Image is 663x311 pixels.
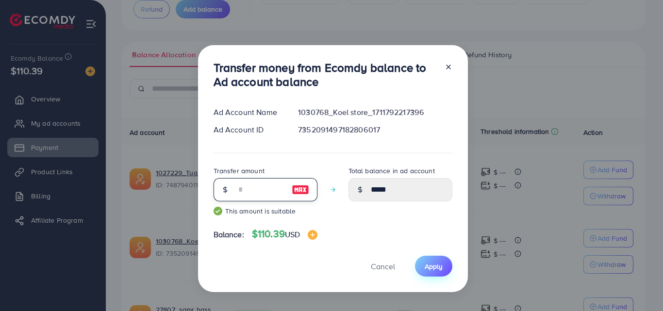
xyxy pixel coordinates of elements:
span: Apply [425,262,443,271]
div: Ad Account ID [206,124,291,135]
h4: $110.39 [252,228,318,240]
div: 7352091497182806017 [290,124,460,135]
span: USD [285,229,300,240]
span: Cancel [371,261,395,272]
img: image [292,184,309,196]
div: Ad Account Name [206,107,291,118]
div: 1030768_Koel store_1711792217396 [290,107,460,118]
button: Apply [415,256,452,277]
label: Total balance in ad account [348,166,435,176]
img: image [308,230,317,240]
h3: Transfer money from Ecomdy balance to Ad account balance [214,61,437,89]
img: guide [214,207,222,215]
small: This amount is suitable [214,206,317,216]
button: Cancel [359,256,407,277]
span: Balance: [214,229,244,240]
label: Transfer amount [214,166,265,176]
iframe: Chat [622,267,656,304]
